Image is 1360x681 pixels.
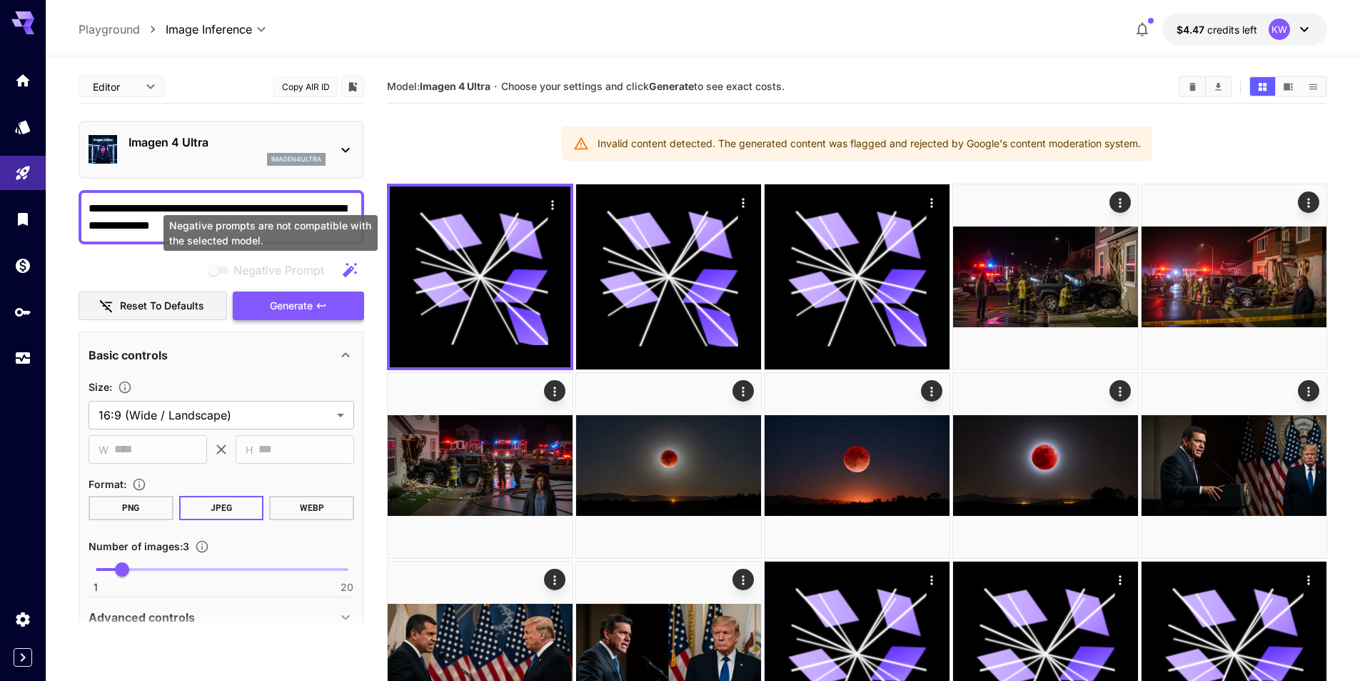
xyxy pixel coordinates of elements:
[1109,380,1131,402] div: Actions
[89,600,354,635] div: Advanced controls
[271,154,321,164] p: imagen4ultra
[1206,77,1231,96] button: Download All
[1177,24,1207,36] span: $4.47
[93,79,137,94] span: Editor
[89,496,173,520] button: PNG
[1298,569,1319,590] div: Actions
[494,78,498,95] p: ·
[1276,77,1301,96] button: Show images in video view
[1177,22,1257,37] div: $4.47225
[1250,77,1275,96] button: Show images in grid view
[270,297,313,315] span: Generate
[94,580,98,595] span: 1
[649,80,694,92] b: Generate
[1298,192,1319,213] div: Actions
[544,380,565,402] div: Actions
[921,569,942,590] div: Actions
[501,80,785,92] span: Choose your settings and click to see exact costs.
[544,569,565,590] div: Actions
[732,380,754,402] div: Actions
[765,373,950,558] img: Z
[89,128,354,172] div: Imagen 4 Ultraimagen4ultra
[542,194,563,215] div: Actions
[387,80,490,92] span: Model:
[79,21,140,38] a: Playground
[233,262,324,279] span: Negative Prompt
[89,381,112,393] span: Size :
[1180,77,1205,96] button: Clear Images
[14,303,31,321] div: API Keys
[1207,24,1257,36] span: credits left
[732,569,754,590] div: Actions
[732,192,754,213] div: Actions
[1298,380,1319,402] div: Actions
[1162,13,1327,46] button: $4.47225KW
[79,292,227,321] button: Reset to defaults
[189,540,215,554] button: Specify how many images to generate in a single request. Each image generation will be charged se...
[388,373,573,558] img: 9k=
[14,349,31,367] div: Usage
[126,477,152,492] button: Choose the file format for the output image.
[1301,77,1326,96] button: Show images in list view
[1142,184,1326,369] img: 9k=
[14,71,31,89] div: Home
[420,80,490,92] b: Imagen 4 Ultra
[89,338,354,372] div: Basic controls
[89,347,168,364] p: Basic controls
[14,118,31,136] div: Models
[246,442,253,458] span: H
[273,76,338,97] button: Copy AIR ID
[346,78,359,95] button: Add to library
[921,380,942,402] div: Actions
[99,442,109,458] span: W
[953,184,1138,369] img: 2Q==
[89,540,189,552] span: Number of images : 3
[269,496,354,520] button: WEBP
[14,610,31,628] div: Settings
[129,134,326,151] p: Imagen 4 Ultra
[233,292,364,321] button: Generate
[598,131,1141,156] div: Invalid content detected. The generated content was flagged and rejected by Google's content mode...
[1249,76,1327,97] div: Show images in grid viewShow images in video viewShow images in list view
[1142,373,1326,558] img: 9k=
[14,164,31,182] div: Playground
[14,210,31,228] div: Library
[166,21,252,38] span: Image Inference
[89,609,195,626] p: Advanced controls
[341,580,353,595] span: 20
[1269,19,1290,40] div: KW
[163,215,378,251] div: Negative prompts are not compatible with the selected model.
[14,257,31,274] div: Wallet
[89,478,126,490] span: Format :
[1179,76,1232,97] div: Clear ImagesDownload All
[179,496,264,520] button: JPEG
[1109,192,1131,213] div: Actions
[576,373,761,558] img: 9k=
[79,21,166,38] nav: breadcrumb
[99,407,331,424] span: 16:9 (Wide / Landscape)
[921,192,942,213] div: Actions
[953,373,1138,558] img: 9k=
[112,380,138,394] button: Adjust the dimensions of the generated image by specifying its width and height in pixels, or sel...
[14,648,32,667] button: Expand sidebar
[1109,569,1131,590] div: Actions
[205,261,336,279] span: Negative prompts are not compatible with the selected model.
